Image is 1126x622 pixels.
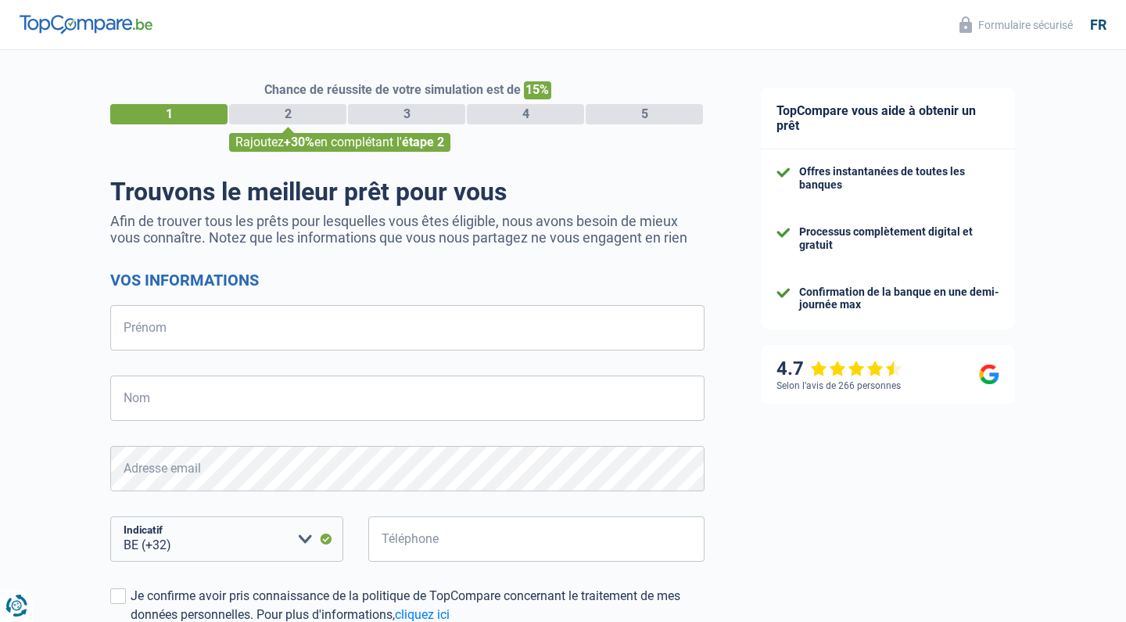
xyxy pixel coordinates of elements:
img: TopCompare Logo [20,15,152,34]
button: Formulaire sécurisé [950,12,1082,38]
div: 5 [586,104,703,124]
div: 1 [110,104,228,124]
div: Offres instantanées de toutes les banques [799,165,999,192]
div: Selon l’avis de 266 personnes [776,380,901,391]
div: 2 [229,104,346,124]
span: étape 2 [402,135,444,149]
span: Chance de réussite de votre simulation est de [264,82,521,97]
input: 401020304 [368,516,705,562]
span: 15% [524,81,551,99]
div: Rajoutez en complétant l' [229,133,450,152]
div: TopCompare vous aide à obtenir un prêt [761,88,1015,149]
h1: Trouvons le meilleur prêt pour vous [110,177,705,207]
h2: Vos informations [110,271,705,289]
div: 4.7 [776,358,902,380]
span: +30% [284,135,314,149]
p: Afin de trouver tous les prêts pour lesquelles vous êtes éligible, nous avons besoin de mieux vou... [110,213,705,246]
div: fr [1090,16,1106,34]
a: cliquez ici [395,607,450,622]
div: 4 [467,104,584,124]
div: Processus complètement digital et gratuit [799,225,999,252]
div: Confirmation de la banque en une demi-journée max [799,286,999,312]
div: 3 [348,104,465,124]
